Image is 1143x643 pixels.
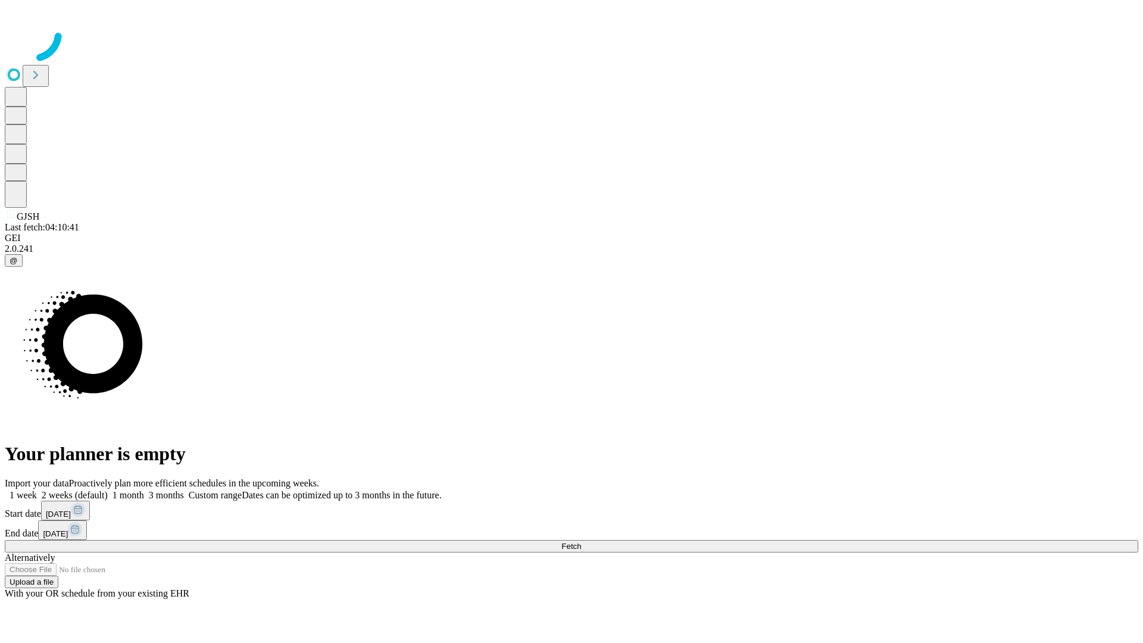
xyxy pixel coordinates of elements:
[46,510,71,519] span: [DATE]
[5,222,79,232] span: Last fetch: 04:10:41
[149,490,184,500] span: 3 months
[5,588,189,598] span: With your OR schedule from your existing EHR
[42,490,108,500] span: 2 weeks (default)
[43,529,68,538] span: [DATE]
[5,576,58,588] button: Upload a file
[10,256,18,265] span: @
[10,490,37,500] span: 1 week
[17,211,39,221] span: GJSH
[242,490,441,500] span: Dates can be optimized up to 3 months in the future.
[5,244,1138,254] div: 2.0.241
[5,233,1138,244] div: GEI
[69,478,319,488] span: Proactively plan more efficient schedules in the upcoming weeks.
[189,490,242,500] span: Custom range
[5,540,1138,553] button: Fetch
[5,254,23,267] button: @
[113,490,144,500] span: 1 month
[5,443,1138,465] h1: Your planner is empty
[5,501,1138,520] div: Start date
[561,542,581,551] span: Fetch
[41,501,90,520] button: [DATE]
[5,478,69,488] span: Import your data
[5,553,55,563] span: Alternatively
[5,520,1138,540] div: End date
[38,520,87,540] button: [DATE]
